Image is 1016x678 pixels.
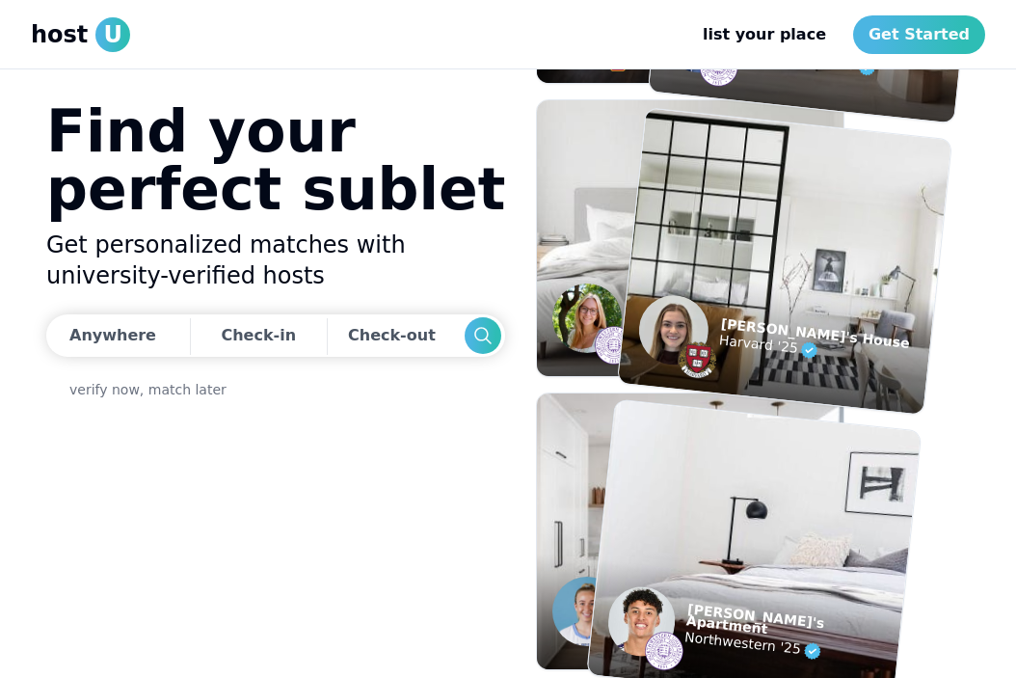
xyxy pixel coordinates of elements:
h1: Find your perfect sublet [46,102,505,218]
p: Northwestern '25 [683,626,898,671]
img: example listing host [552,284,622,353]
a: Get Started [853,15,985,54]
img: example listing host [677,339,719,381]
a: verify now, match later [69,380,227,399]
button: Anywhere [46,314,184,357]
img: example listing host [552,577,622,646]
img: example listing [537,100,843,376]
img: example listing [537,393,843,669]
img: example listing host [643,630,685,672]
img: example listing host [635,292,711,368]
p: [PERSON_NAME]'s House [720,317,910,349]
p: Harvard '25 [718,329,909,371]
a: hostU [31,17,130,52]
div: Dates trigger [46,314,505,357]
nav: Main [687,15,985,54]
p: [PERSON_NAME]'s Apartment [686,603,901,648]
img: example listing host [605,583,679,660]
div: Check-in [221,316,296,355]
a: list your place [687,15,842,54]
span: U [95,17,130,52]
h2: Get personalized matches with university-verified hosts [46,230,505,291]
div: Check-out [348,316,443,355]
img: example listing [618,108,951,415]
button: Search [465,317,501,354]
img: example listing host [595,326,633,365]
div: Anywhere [69,324,156,347]
span: host [31,19,88,50]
